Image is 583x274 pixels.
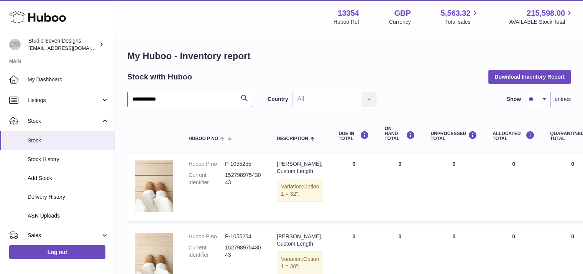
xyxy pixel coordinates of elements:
[225,233,261,240] dd: P-1055254
[189,160,225,168] dt: Huboo P no
[28,45,113,51] span: [EMAIL_ADDRESS][DOMAIN_NAME]
[225,160,261,168] dd: P-1055255
[28,97,101,104] span: Listings
[28,117,101,125] span: Stock
[430,131,477,141] div: UNPROCESSED Total
[488,70,571,84] button: Download Inventory Report
[493,131,535,141] div: ALLOCATED Total
[509,18,574,26] span: AVAILABLE Stock Total
[441,8,471,18] span: 5,563.32
[281,183,319,197] span: Option 1 = 32";
[485,153,542,221] td: 0
[338,8,359,18] strong: 13354
[384,126,415,142] div: ON HAND Total
[445,18,479,26] span: Total sales
[377,153,423,221] td: 0
[423,153,485,221] td: 0
[571,233,574,239] span: 0
[277,160,323,175] div: [PERSON_NAME], Custom Length
[338,131,369,141] div: DUE IN TOTAL
[189,244,225,259] dt: Current identifier
[527,8,565,18] span: 215,598.00
[281,256,319,269] span: Option 1 = 30";
[394,8,411,18] strong: GBP
[189,136,218,141] span: Huboo P no
[28,193,109,201] span: Delivery History
[28,76,109,83] span: My Dashboard
[389,18,411,26] div: Currency
[28,137,109,144] span: Stock
[225,172,261,186] dd: 15279897543043
[507,96,521,103] label: Show
[333,18,359,26] div: Huboo Ref
[441,8,480,26] a: 5,563.32 Total sales
[277,179,323,202] div: Variation:
[9,39,21,50] img: contact.studiosevendesigns@gmail.com
[189,172,225,186] dt: Current identifier
[28,156,109,163] span: Stock History
[135,160,173,212] img: product image
[555,96,571,103] span: entries
[277,233,323,248] div: [PERSON_NAME], Custom Length
[225,244,261,259] dd: 15279897543043
[28,175,109,182] span: Add Stock
[331,153,377,221] td: 0
[127,50,571,62] h1: My Huboo - Inventory report
[189,233,225,240] dt: Huboo P no
[28,232,101,239] span: Sales
[509,8,574,26] a: 215,598.00 AVAILABLE Stock Total
[127,72,192,82] h2: Stock with Huboo
[9,245,105,259] a: Log out
[28,212,109,220] span: ASN Uploads
[28,37,97,52] div: Studio Seven Designs
[571,161,574,167] span: 0
[277,136,308,141] span: Description
[268,96,288,103] label: Country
